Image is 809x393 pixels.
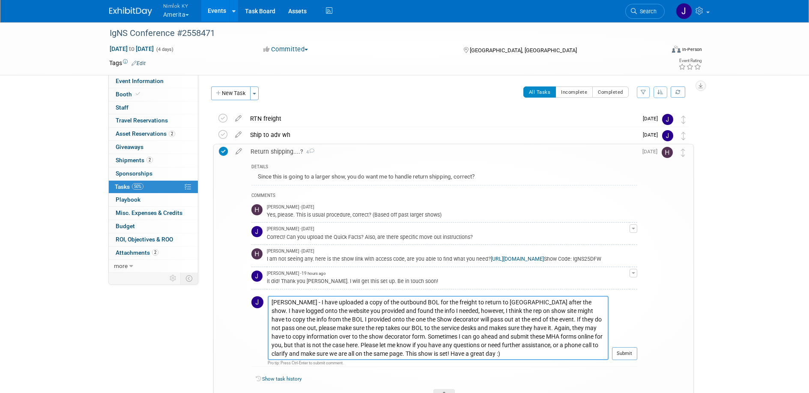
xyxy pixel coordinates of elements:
[231,148,246,155] a: edit
[231,115,246,122] a: edit
[614,45,702,57] div: Event Format
[115,183,143,190] span: Tasks
[109,59,146,67] td: Tags
[116,223,135,229] span: Budget
[267,232,630,241] div: Correct! Can you upload the Quick Facts? Also, are there specific move out instructions?
[642,149,662,155] span: [DATE]
[251,248,263,259] img: Hannah Durbin
[109,45,154,53] span: [DATE] [DATE]
[268,360,609,366] div: Pro tip: Press Ctrl-Enter to submit comment.
[155,47,173,52] span: (4 days)
[267,277,630,285] div: it did! Thank you [PERSON_NAME]. I will get this set up. Be in touch soon!
[116,236,173,243] span: ROI, Objectives & ROO
[116,209,182,216] span: Misc. Expenses & Credits
[109,194,198,206] a: Playbook
[251,296,263,308] img: Jamie Dunn
[131,60,146,66] a: Edit
[267,254,630,262] div: I am not seeing any. here is the show link with access code, are you able to find what you need? ...
[109,247,198,259] a: Attachments2
[251,171,637,185] div: Since this is going to a larger show, you do want me to handle return shipping, correct?
[267,271,326,277] span: [PERSON_NAME] - 19 hours ago
[116,117,168,124] span: Travel Reservations
[116,157,153,164] span: Shipments
[662,130,673,141] img: Jamie Dunn
[251,192,637,201] div: COMMENTS
[136,92,140,96] i: Booth reservation complete
[251,226,263,237] img: Jamie Dunn
[678,59,702,63] div: Event Rating
[262,376,302,382] a: Show task history
[109,181,198,194] a: Tasks50%
[132,183,143,190] span: 50%
[114,262,128,269] span: more
[643,116,662,122] span: [DATE]
[251,164,637,171] div: DETAILS
[152,249,158,256] span: 2
[592,86,629,98] button: Completed
[169,131,175,137] span: 2
[251,204,263,215] img: Hannah Durbin
[662,114,673,125] img: Jamie Dunn
[267,248,314,254] span: [PERSON_NAME] - [DATE]
[267,204,314,210] span: [PERSON_NAME] - [DATE]
[163,1,189,10] span: Nimlok KY
[491,256,544,262] a: [URL][DOMAIN_NAME]
[211,86,251,100] button: New Task
[116,104,128,111] span: Staff
[612,347,637,360] button: Submit
[116,249,158,256] span: Attachments
[107,26,652,41] div: IgNS Conference #2558471
[303,149,314,155] span: 4
[109,128,198,140] a: Asset Reservations2
[109,260,198,273] a: more
[662,147,673,158] img: Hannah Durbin
[267,226,314,232] span: [PERSON_NAME] - [DATE]
[109,101,198,114] a: Staff
[555,86,593,98] button: Incomplete
[109,207,198,220] a: Misc. Expenses & Credits
[109,154,198,167] a: Shipments2
[116,196,140,203] span: Playbook
[116,130,175,137] span: Asset Reservations
[267,210,630,218] div: Yes, please. This is usual procedure, correct? (Based off past larger shows)
[260,45,311,54] button: Committed
[116,143,143,150] span: Giveaways
[251,271,263,282] img: Jamie Dunn
[681,149,685,157] i: Move task
[231,131,246,139] a: edit
[523,86,556,98] button: All Tasks
[109,75,198,88] a: Event Information
[246,111,638,126] div: RTN freight
[672,46,681,53] img: Format-Inperson.png
[109,167,198,180] a: Sponsorships
[671,86,685,98] a: Refresh
[109,233,198,246] a: ROI, Objectives & ROO
[681,132,686,140] i: Move task
[681,116,686,124] i: Move task
[116,91,142,98] span: Booth
[246,144,637,159] div: Return shipping....?
[116,77,164,84] span: Event Information
[246,128,638,142] div: Ship to adv wh
[109,7,152,16] img: ExhibitDay
[166,273,181,284] td: Personalize Event Tab Strip
[682,46,702,53] div: In-Person
[470,47,577,54] span: [GEOGRAPHIC_DATA], [GEOGRAPHIC_DATA]
[637,8,657,15] span: Search
[146,157,153,163] span: 2
[109,88,198,101] a: Booth
[109,114,198,127] a: Travel Reservations
[109,141,198,154] a: Giveaways
[643,132,662,138] span: [DATE]
[676,3,692,19] img: Jamie Dunn
[180,273,198,284] td: Toggle Event Tabs
[128,45,136,52] span: to
[625,4,665,19] a: Search
[116,170,152,177] span: Sponsorships
[109,220,198,233] a: Budget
